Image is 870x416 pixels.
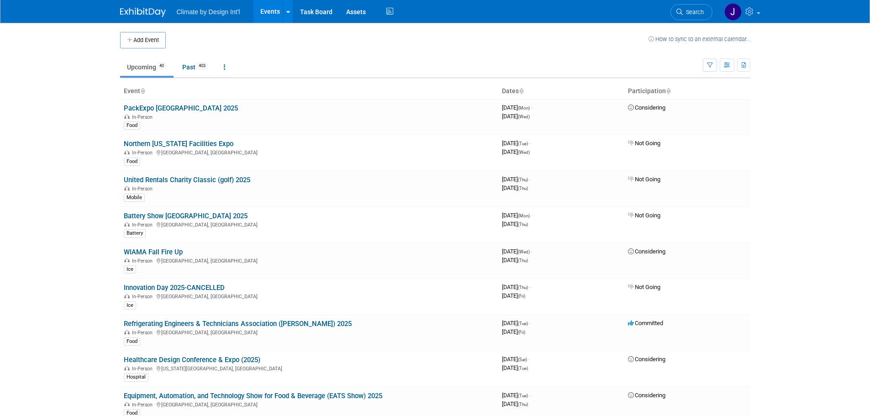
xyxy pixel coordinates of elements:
[666,87,670,95] a: Sort by Participation Type
[518,186,528,191] span: (Thu)
[628,356,665,363] span: Considering
[124,176,250,184] a: United Rentals Charity Classic (golf) 2025
[518,366,528,371] span: (Tue)
[529,176,531,183] span: -
[670,4,712,20] a: Search
[124,212,248,220] a: Battery Show [GEOGRAPHIC_DATA] 2025
[502,212,533,219] span: [DATE]
[132,330,155,336] span: In-Person
[518,177,528,182] span: (Thu)
[124,366,130,370] img: In-Person Event
[518,393,528,398] span: (Tue)
[157,63,167,69] span: 40
[124,337,140,346] div: Food
[124,140,233,148] a: Northern [US_STATE] Facilities Expo
[531,248,533,255] span: -
[628,284,660,290] span: Not Going
[124,158,140,166] div: Food
[132,258,155,264] span: In-Person
[502,392,531,399] span: [DATE]
[518,150,530,155] span: (Wed)
[124,150,130,154] img: In-Person Event
[502,113,530,120] span: [DATE]
[518,141,528,146] span: (Tue)
[628,176,660,183] span: Not Going
[519,87,523,95] a: Sort by Start Date
[124,292,495,300] div: [GEOGRAPHIC_DATA], [GEOGRAPHIC_DATA]
[124,373,148,381] div: Hospital
[120,84,498,99] th: Event
[132,114,155,120] span: In-Person
[124,356,260,364] a: Healthcare Design Conference & Expo (2025)
[502,140,531,147] span: [DATE]
[502,328,525,335] span: [DATE]
[132,294,155,300] span: In-Person
[132,150,155,156] span: In-Person
[124,248,183,256] a: WIAMA Fall Fire Up
[124,114,130,119] img: In-Person Event
[649,36,750,42] a: How to sync to an external calendar...
[628,320,663,326] span: Committed
[518,294,525,299] span: (Fri)
[124,148,495,156] div: [GEOGRAPHIC_DATA], [GEOGRAPHIC_DATA]
[120,58,174,76] a: Upcoming40
[140,87,145,95] a: Sort by Event Name
[628,248,665,255] span: Considering
[502,292,525,299] span: [DATE]
[177,8,240,16] span: Climate by Design Int'l
[518,330,525,335] span: (Fri)
[502,257,528,263] span: [DATE]
[124,400,495,408] div: [GEOGRAPHIC_DATA], [GEOGRAPHIC_DATA]
[518,249,530,254] span: (Wed)
[529,284,531,290] span: -
[518,402,528,407] span: (Thu)
[502,356,530,363] span: [DATE]
[124,258,130,263] img: In-Person Event
[124,229,146,237] div: Battery
[531,104,533,111] span: -
[124,330,130,334] img: In-Person Event
[502,364,528,371] span: [DATE]
[624,84,750,99] th: Participation
[518,321,528,326] span: (Tue)
[124,392,382,400] a: Equipment, Automation, and Technology Show for Food & Beverage (EATS Show) 2025
[124,364,495,372] div: [US_STATE][GEOGRAPHIC_DATA], [GEOGRAPHIC_DATA]
[132,186,155,192] span: In-Person
[529,140,531,147] span: -
[628,212,660,219] span: Not Going
[124,284,225,292] a: Innovation Day 2025-CANCELLED
[628,140,660,147] span: Not Going
[124,320,352,328] a: Refrigerating Engineers & Technicians Association ([PERSON_NAME]) 2025
[124,121,140,130] div: Food
[124,257,495,264] div: [GEOGRAPHIC_DATA], [GEOGRAPHIC_DATA]
[132,366,155,372] span: In-Person
[498,84,624,99] th: Dates
[518,357,527,362] span: (Sat)
[724,3,742,21] img: JoAnna Quade
[120,8,166,17] img: ExhibitDay
[124,402,130,406] img: In-Person Event
[502,221,528,227] span: [DATE]
[518,258,528,263] span: (Thu)
[518,114,530,119] span: (Wed)
[120,32,166,48] button: Add Event
[502,320,531,326] span: [DATE]
[502,176,531,183] span: [DATE]
[196,63,208,69] span: 403
[502,400,528,407] span: [DATE]
[528,356,530,363] span: -
[502,104,533,111] span: [DATE]
[502,184,528,191] span: [DATE]
[628,392,665,399] span: Considering
[628,104,665,111] span: Considering
[124,265,136,274] div: Ice
[518,222,528,227] span: (Thu)
[518,213,530,218] span: (Mon)
[124,301,136,310] div: Ice
[124,328,495,336] div: [GEOGRAPHIC_DATA], [GEOGRAPHIC_DATA]
[132,222,155,228] span: In-Person
[529,392,531,399] span: -
[518,105,530,111] span: (Mon)
[124,294,130,298] img: In-Person Event
[518,285,528,290] span: (Thu)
